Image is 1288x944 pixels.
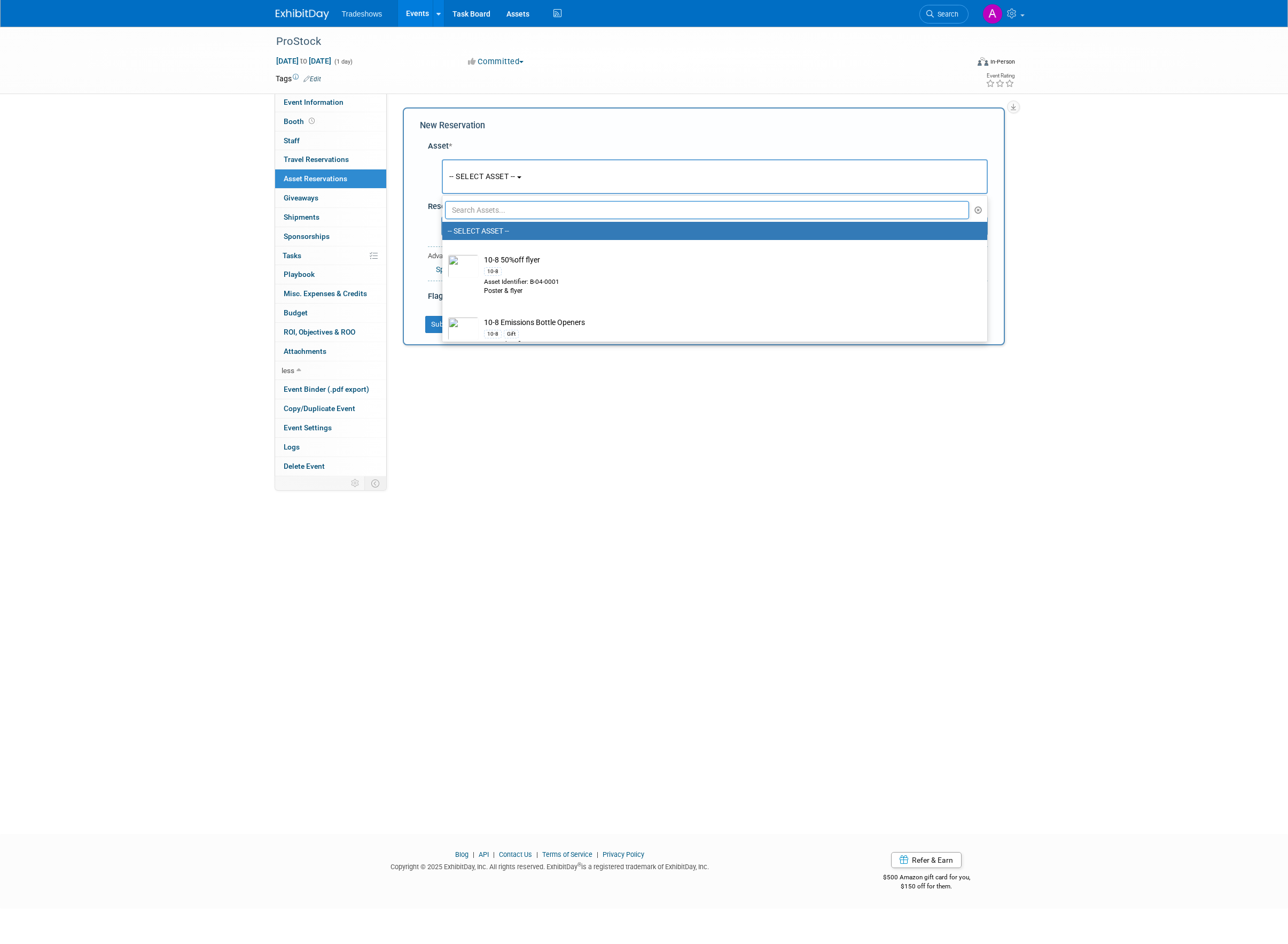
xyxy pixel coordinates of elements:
label: -- SELECT ASSET -- [448,224,977,238]
a: Blog [455,850,469,858]
a: Delete Event [275,457,386,476]
td: 10-8 Emissions Bottle Openers [479,317,966,359]
a: Playbook [275,265,386,284]
div: 10-8 [484,267,502,276]
span: Tradeshows [342,10,383,18]
span: Copy/Duplicate Event [284,404,355,413]
div: $500 Amazon gift card for you, [840,866,1013,891]
div: Gift [504,330,519,338]
span: Travel Reservations [284,155,349,164]
img: Format-Inperson.png [978,57,988,66]
span: Tasks [283,251,301,260]
a: Event Settings [275,419,386,437]
a: Refer & Earn [891,852,962,868]
a: ROI, Objectives & ROO [275,323,386,342]
span: Event Information [284,98,344,106]
a: Privacy Policy [603,850,644,858]
td: Toggle Event Tabs [364,476,386,490]
input: Search Assets... [445,201,970,219]
div: Poster & flyer [484,287,966,296]
span: Shipments [284,213,319,221]
div: Event Rating [986,73,1014,79]
a: Event Binder (.pdf export) [275,380,386,399]
span: Misc. Expenses & Credits [284,289,367,298]
span: Playbook [284,270,315,278]
a: Edit [303,75,321,83]
td: Personalize Event Tab Strip [346,476,365,490]
a: Event Information [275,93,386,112]
span: Delete Event [284,462,325,470]
td: Tags [276,73,321,84]
img: Asif Husnain [982,4,1003,24]
div: Asset Identifier: B-04-0001 [484,277,966,287]
span: | [594,850,601,858]
a: Shipments [275,208,386,227]
a: Giveaways [275,189,386,207]
span: less [282,366,294,375]
span: Flag: [428,291,445,301]
img: ExhibitDay [276,9,329,20]
span: | [534,850,541,858]
span: Budget [284,308,308,317]
div: Advanced Options [428,251,988,261]
button: -- SELECT ASSET -- [442,159,988,194]
div: Asset [428,141,988,152]
sup: ® [577,862,581,868]
a: Copy/Duplicate Event [275,399,386,418]
div: Asset Identifier: B-05-0003 [484,340,966,349]
span: ROI, Objectives & ROO [284,328,355,336]
span: Attachments [284,347,326,355]
a: Sponsorships [275,227,386,246]
span: Booth [284,117,317,126]
a: Misc. Expenses & Credits [275,284,386,303]
span: -- SELECT ASSET -- [449,172,516,181]
span: Asset Reservations [284,174,347,183]
a: Budget [275,304,386,322]
span: to [299,57,309,65]
div: Reservation Notes [428,201,988,212]
a: Search [919,5,969,24]
a: Staff [275,131,386,150]
div: $150 off for them. [840,882,1013,891]
a: Logs [275,438,386,456]
span: Logs [284,443,300,451]
a: API [479,850,489,858]
div: Event Format [905,56,1016,72]
a: less [275,361,386,380]
button: Submit [425,316,460,333]
span: Search [934,10,958,18]
a: Tasks [275,246,386,265]
div: 10-8 [484,330,502,338]
div: ProStock [272,32,953,51]
a: Travel Reservations [275,150,386,169]
span: New Reservation [420,120,485,130]
span: Sponsorships [284,232,330,241]
span: [DATE] [DATE] [276,56,332,66]
td: 10-8 50%off flyer [479,254,966,296]
span: Event Binder (.pdf export) [284,385,369,393]
a: Specify Shipping Logistics Category [436,265,554,274]
a: Contact Us [499,850,532,858]
span: Giveaways [284,194,318,202]
a: Terms of Service [542,850,592,858]
a: Booth [275,112,386,131]
span: | [490,850,497,858]
div: In-Person [990,58,1015,66]
span: Staff [284,136,300,145]
span: (1 day) [333,58,353,65]
div: Copyright © 2025 ExhibitDay, Inc. All rights reserved. ExhibitDay is a registered trademark of Ex... [276,860,825,872]
span: Booth not reserved yet [307,117,317,125]
span: Event Settings [284,423,332,432]
a: Attachments [275,342,386,361]
button: Committed [464,56,528,67]
span: | [470,850,477,858]
a: Asset Reservations [275,169,386,188]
